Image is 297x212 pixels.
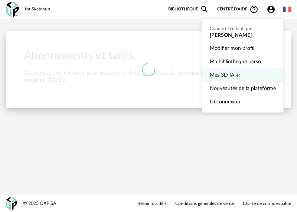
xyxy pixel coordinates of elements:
a: Besoin d'aide ? [137,201,166,207]
span: Creation icon [236,68,240,82]
a: Ma bibliothèque perso [210,55,276,68]
span: Centre d'aideHelp Circle Outline icon [217,5,258,14]
span: Magnify icon [200,5,209,14]
span: Account Circle icon [267,5,279,14]
a: BibliothèqueMagnify icon [168,5,209,14]
div: © 2025 OXP SA [23,200,56,207]
span: Help Circle Outline icon [249,5,258,14]
img: fr [283,5,291,13]
a: Mes 3D IACreation icon [210,68,276,82]
img: OXP [6,2,19,17]
span: Account Circle icon [267,5,275,14]
a: Conditions générales de vente [175,201,234,207]
a: Nouveautés de la plateforme [210,82,276,95]
a: Déconnexion [210,95,276,109]
div: for Sketchup [25,6,50,12]
img: OXP [6,197,17,210]
a: Modifier mon profil [210,42,276,55]
span: Mes 3D IA [210,68,234,82]
a: Charte de confidentialité [243,201,291,207]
